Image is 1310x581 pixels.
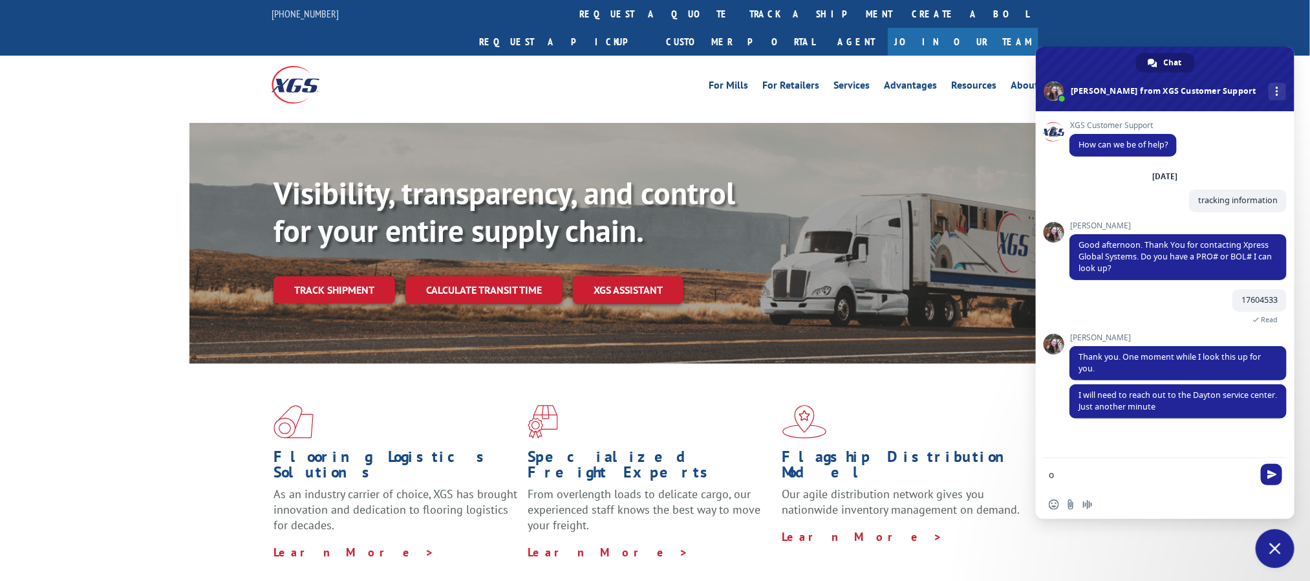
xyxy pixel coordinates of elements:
p: From overlength loads to delicate cargo, our experienced staff knows the best way to move your fr... [528,487,772,544]
a: For Mills [709,80,748,94]
a: Calculate transit time [405,276,563,304]
a: Request a pickup [469,28,656,56]
span: Good afternoon. Thank You for contacting Xpress Global Systems. Do you have a PRO# or BOL# I can ... [1079,239,1272,274]
span: Read [1261,315,1278,324]
span: XGS Customer Support [1069,121,1177,130]
a: [PHONE_NUMBER] [272,7,339,20]
span: As an industry carrier of choice, XGS has brought innovation and dedication to flooring logistics... [274,487,517,532]
a: For Retailers [762,80,819,94]
span: Insert an emoji [1049,499,1059,510]
span: Our agile distribution network gives you nationwide inventory management on demand. [782,487,1020,517]
span: [PERSON_NAME] [1069,221,1287,230]
h1: Flagship Distribution Model [782,449,1027,487]
span: Audio message [1082,499,1093,510]
span: I will need to reach out to the Dayton service center. Just another minute [1079,389,1277,412]
a: Agent [824,28,888,56]
a: Track shipment [274,276,395,303]
div: Chat [1136,53,1195,72]
span: How can we be of help? [1079,139,1168,150]
img: xgs-icon-focused-on-flooring-red [528,405,558,439]
div: More channels [1269,83,1286,100]
a: Learn More > [274,545,435,560]
span: Thank you. One moment while I look this up for you. [1079,351,1261,374]
h1: Specialized Freight Experts [528,449,772,487]
a: Services [833,80,870,94]
span: Send a file [1066,499,1076,510]
b: Visibility, transparency, and control for your entire supply chain. [274,173,735,250]
span: 17604533 [1241,294,1278,305]
a: Learn More > [782,529,943,544]
a: Customer Portal [656,28,824,56]
img: xgs-icon-flagship-distribution-model-red [782,405,827,439]
h1: Flooring Logistics Solutions [274,449,518,487]
a: XGS ASSISTANT [573,276,683,304]
div: Close chat [1256,529,1294,568]
span: tracking information [1198,195,1278,206]
div: [DATE] [1153,173,1178,181]
textarea: Compose your message... [1049,469,1253,481]
a: Join Our Team [888,28,1038,56]
img: xgs-icon-total-supply-chain-intelligence-red [274,405,314,439]
span: Chat [1164,53,1182,72]
span: Send [1261,464,1282,485]
a: About [1011,80,1038,94]
span: [PERSON_NAME] [1069,333,1287,342]
a: Advantages [884,80,937,94]
a: Resources [951,80,996,94]
a: Learn More > [528,545,689,560]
